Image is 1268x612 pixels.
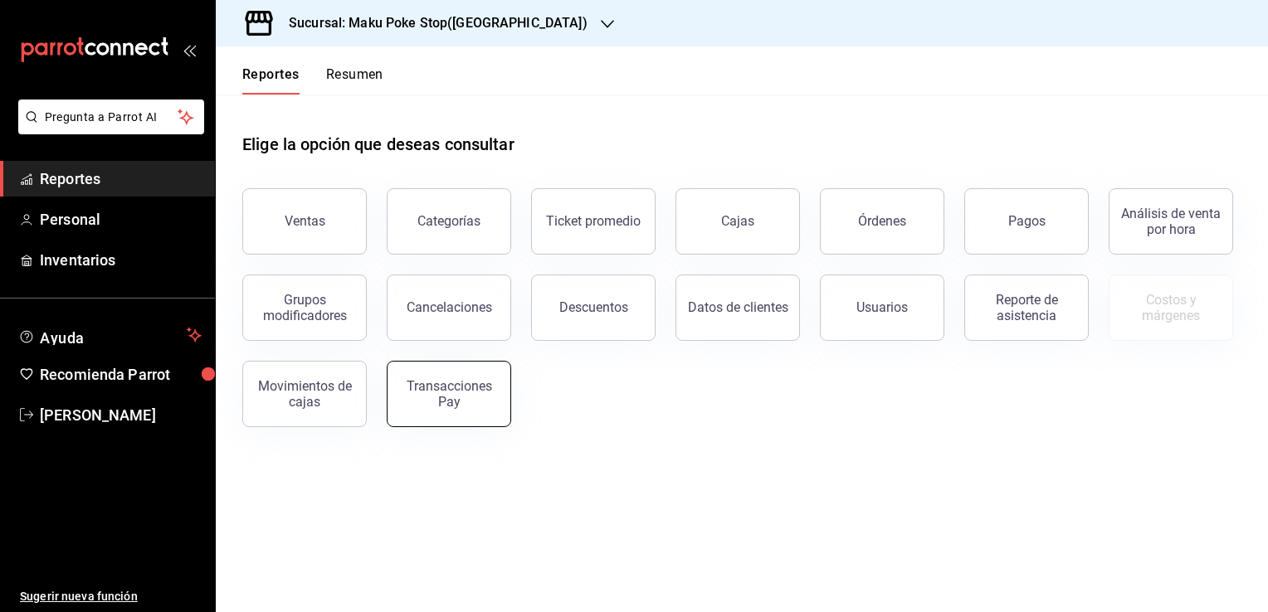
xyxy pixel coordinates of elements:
[18,100,204,134] button: Pregunta a Parrot AI
[858,213,906,229] div: Órdenes
[387,274,511,341] button: Cancelaciones
[242,66,383,95] div: navigation tabs
[688,299,788,315] div: Datos de clientes
[20,588,202,605] span: Sugerir nueva función
[242,66,300,95] button: Reportes
[242,361,367,427] button: Movimientos de cajas
[242,132,515,157] h1: Elige la opción que deseas consultar
[40,363,202,386] span: Recomienda Parrot
[253,378,356,410] div: Movimientos de cajas
[387,188,511,255] button: Categorías
[820,188,944,255] button: Órdenes
[387,361,511,427] button: Transacciones Pay
[417,213,480,229] div: Categorías
[1119,206,1222,237] div: Análisis de venta por hora
[407,299,492,315] div: Cancelaciones
[675,188,800,255] a: Cajas
[964,188,1089,255] button: Pagos
[12,120,204,138] a: Pregunta a Parrot AI
[675,274,800,341] button: Datos de clientes
[276,13,588,33] h3: Sucursal: Maku Poke Stop([GEOGRAPHIC_DATA])
[1109,274,1233,341] button: Contrata inventarios para ver este reporte
[1119,292,1222,323] div: Costos y márgenes
[183,43,196,56] button: open_drawer_menu
[531,188,656,255] button: Ticket promedio
[40,208,202,231] span: Personal
[1109,188,1233,255] button: Análisis de venta por hora
[40,325,180,345] span: Ayuda
[546,213,641,229] div: Ticket promedio
[40,249,202,271] span: Inventarios
[397,378,500,410] div: Transacciones Pay
[242,188,367,255] button: Ventas
[975,292,1078,323] div: Reporte de asistencia
[45,109,178,126] span: Pregunta a Parrot AI
[326,66,383,95] button: Resumen
[1008,213,1046,229] div: Pagos
[242,274,367,341] button: Grupos modificadores
[559,299,628,315] div: Descuentos
[253,292,356,323] div: Grupos modificadores
[40,404,202,426] span: [PERSON_NAME]
[964,274,1089,341] button: Reporte de asistencia
[856,299,908,315] div: Usuarios
[820,274,944,341] button: Usuarios
[721,211,755,231] div: Cajas
[285,213,325,229] div: Ventas
[40,168,202,190] span: Reportes
[531,274,656,341] button: Descuentos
